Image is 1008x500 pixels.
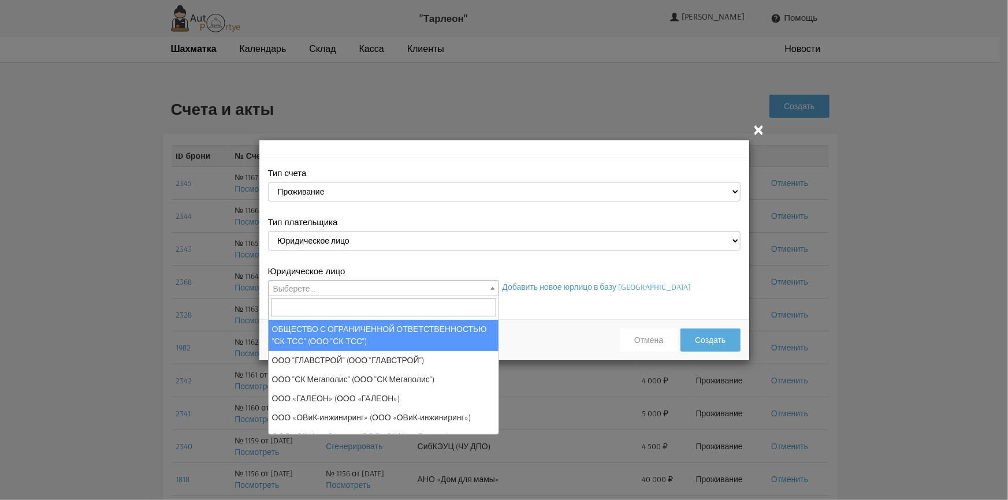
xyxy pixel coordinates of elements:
a: Добавить новое юрлицо в базу [GEOGRAPHIC_DATA] [503,282,691,292]
li: ОБЩЕСТВО С ОГРАНИЧЕННОЙ ОТВЕТСТВЕННОСТЬЮ "СК-ТСС" (ООО "СК-ТСС") [269,320,499,351]
li: ООО «ОВиК-инжиниринг» (ООО «ОВиК-инжиниринг») [269,408,499,427]
li: ООО "СК Мегаполис" (ООО "СК Мегаполис") [269,370,499,389]
li: ООО "ГЛАВСТРОЙ" (ООО "ГЛАВСТРОЙ") [269,351,499,370]
i:  [752,122,766,136]
label: Юридическое лицо [268,265,345,277]
button: Создать [680,329,740,352]
li: ООО «СК Наш Легион» (ООО «СК Наш Легион») [269,427,499,446]
label: Тип плательщика [268,216,338,228]
span: Выберете... [273,283,315,294]
button: Отмена [620,329,678,352]
button: Закрыть [752,122,766,137]
label: Тип счета [268,167,307,179]
li: ООО «ГАЛЕОН» (ООО «ГАЛЕОН») [269,389,499,408]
